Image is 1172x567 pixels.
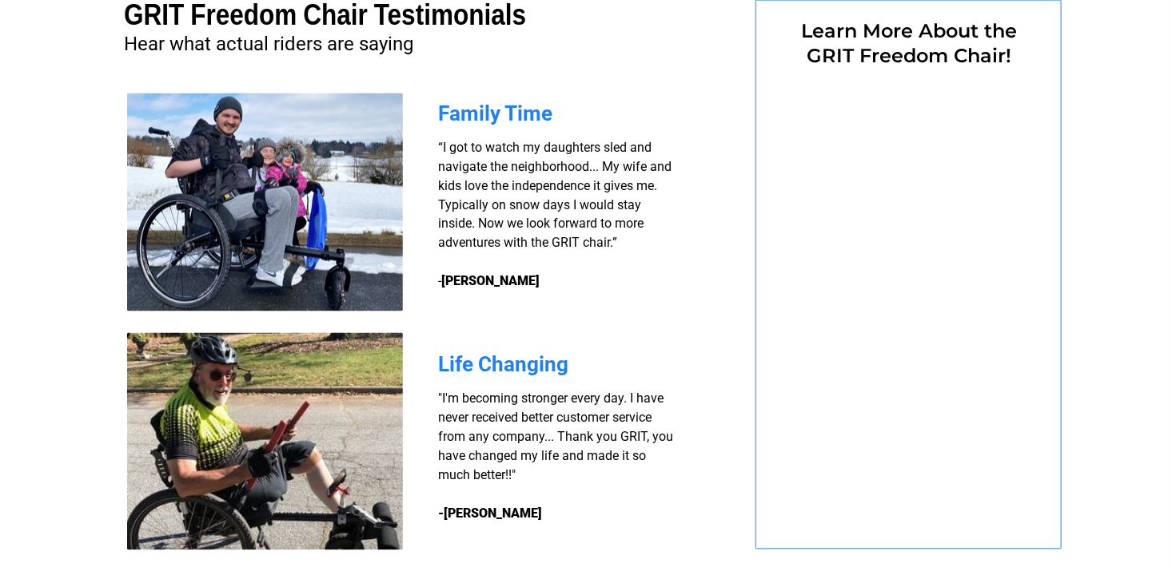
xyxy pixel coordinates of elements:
[438,353,568,377] span: Life Changing
[783,77,1034,506] iframe: Form 0
[438,506,542,521] strong: -[PERSON_NAME]
[124,33,413,55] span: Hear what actual riders are saying
[438,140,672,289] span: “I got to watch my daughters sled and navigate the neighborhood... My wife and kids love the inde...
[441,274,540,289] strong: [PERSON_NAME]
[438,101,552,125] span: Family Time
[801,19,1017,67] span: Learn More About the GRIT Freedom Chair!
[438,391,673,483] span: "I'm becoming stronger every day. I have never received better customer service from any company....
